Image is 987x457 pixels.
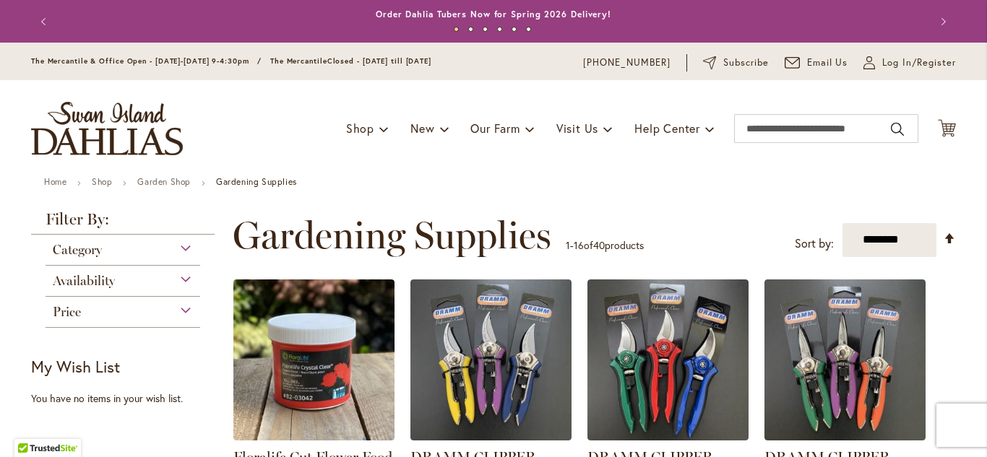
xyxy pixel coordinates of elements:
[556,121,598,136] span: Visit Us
[410,279,572,440] img: DRAMM CLIPPER - Compact Pruner
[566,238,570,252] span: 1
[587,430,749,443] a: DRAMM CLIPPER - Bypass Pruner
[587,279,749,440] img: DRAMM CLIPPER - Bypass Pruner
[31,391,224,406] div: You have no items in your wish list.
[410,121,434,136] span: New
[53,273,115,289] span: Availability
[346,121,374,136] span: Shop
[927,7,956,36] button: Next
[31,7,60,36] button: Previous
[31,212,215,235] strong: Filter By:
[470,121,520,136] span: Our Farm
[31,56,327,66] span: The Mercantile & Office Open - [DATE]-[DATE] 9-4:30pm / The Mercantile
[483,27,488,32] button: 3 of 6
[863,56,956,70] a: Log In/Register
[410,430,572,443] a: DRAMM CLIPPER - Compact Pruner
[233,279,395,440] img: Floralife Cut Flower Food
[31,102,183,155] a: store logo
[468,27,473,32] button: 2 of 6
[92,176,112,187] a: Shop
[512,27,517,32] button: 5 of 6
[785,56,848,70] a: Email Us
[764,430,926,443] a: DRAMM CLIPPER - Compact Shear
[454,27,459,32] button: 1 of 6
[497,27,502,32] button: 4 of 6
[233,430,395,443] a: Floralife Cut Flower Food
[764,279,926,440] img: DRAMM CLIPPER - Compact Shear
[574,238,584,252] span: 16
[593,238,605,252] span: 40
[703,56,769,70] a: Subscribe
[634,121,700,136] span: Help Center
[795,230,834,257] label: Sort by:
[376,9,611,19] a: Order Dahlia Tubers Now for Spring 2026 Delivery!
[807,56,848,70] span: Email Us
[233,214,551,257] span: Gardening Supplies
[566,234,644,257] p: - of products
[723,56,769,70] span: Subscribe
[53,242,102,258] span: Category
[53,304,81,320] span: Price
[31,356,120,377] strong: My Wish List
[882,56,956,70] span: Log In/Register
[583,56,671,70] a: [PHONE_NUMBER]
[526,27,531,32] button: 6 of 6
[327,56,431,66] span: Closed - [DATE] till [DATE]
[137,176,191,187] a: Garden Shop
[44,176,66,187] a: Home
[216,176,297,187] strong: Gardening Supplies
